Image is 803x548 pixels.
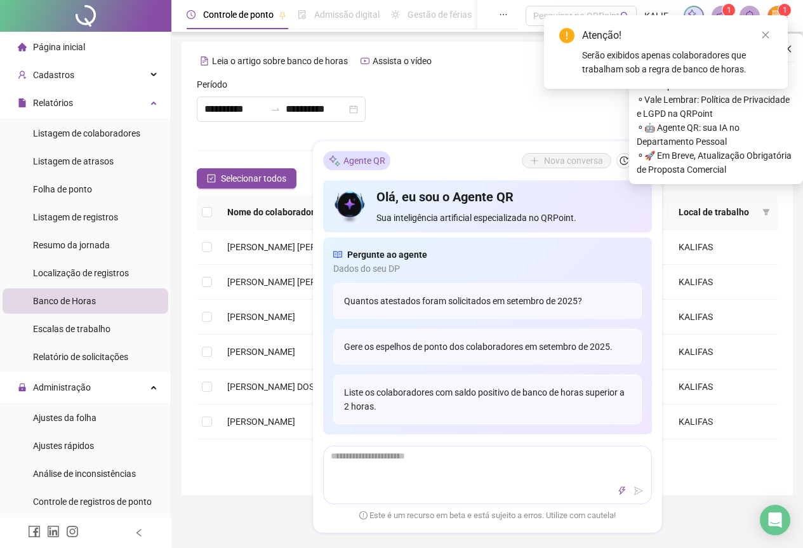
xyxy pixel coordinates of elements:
[333,330,642,365] div: Gere os espelhos de ponto dos colaboradores em setembro de 2025.
[361,57,369,65] span: youtube
[687,9,701,23] img: sparkle-icon.fc2bf0ac1784a2077858766a79e2daf3.svg
[391,10,400,19] span: sun
[744,10,755,22] span: bell
[33,70,74,80] span: Cadastros
[33,441,94,451] span: Ajustes rápidos
[668,335,778,370] td: KALIFAS
[66,525,79,538] span: instagram
[333,248,342,262] span: read
[522,154,611,169] button: Nova conversa
[279,11,286,19] span: pushpin
[760,203,773,222] span: filter
[762,208,770,216] span: filter
[18,43,27,51] span: home
[33,128,140,138] span: Listagem de colaboradores
[582,28,773,43] div: Atenção!
[227,382,384,392] span: [PERSON_NAME] DOS [PERSON_NAME]
[644,9,676,23] span: KALIFAS
[582,48,773,76] div: Serão exibidos apenas colaboradores que trabalham sob a regra de banco de horas.
[333,189,367,225] img: icon
[727,6,731,15] span: 1
[499,10,508,19] span: ellipsis
[323,152,390,171] div: Agente QR
[783,44,792,53] span: close
[376,211,641,225] span: Sua inteligência artificial especializada no QRPoint.
[328,154,341,168] img: sparkle-icon.fc2bf0ac1784a2077858766a79e2daf3.svg
[47,525,60,538] span: linkedin
[359,510,616,523] span: Este é um recurso em beta e está sujeito a erros. Utilize com cautela!
[637,93,795,121] span: ⚬ Vale Lembrar: Política de Privacidade e LGPD na QRPoint
[33,240,110,250] span: Resumo da jornada
[33,268,129,278] span: Localização de registros
[761,30,770,39] span: close
[618,487,627,496] span: thunderbolt
[33,469,136,479] span: Análise de inconsistências
[333,375,642,425] div: Liste os colaboradores com saldo positivo de banco de horas superior a 2 horas.
[227,312,295,322] span: [PERSON_NAME]
[760,505,790,535] div: Open Intercom Messenger
[33,42,85,52] span: Página inicial
[33,382,91,392] span: Administração
[679,205,757,219] span: Local de trabalho
[314,10,380,20] span: Admissão digital
[200,57,209,65] span: file-text
[227,417,295,427] span: [PERSON_NAME]
[33,497,152,507] span: Controle de registros de ponto
[637,121,795,149] span: ⚬ 🤖 Agente QR: sua IA no Departamento Pessoal
[33,98,73,108] span: Relatórios
[668,230,778,265] td: KALIFAS
[207,174,216,183] span: check-square
[33,156,114,166] span: Listagem de atrasos
[631,484,646,499] button: send
[18,70,27,79] span: user-add
[359,511,368,519] span: exclamation-circle
[759,28,773,42] a: Close
[347,248,427,262] span: Pergunte ao agente
[270,104,281,114] span: to
[187,10,196,19] span: clock-circle
[28,525,41,538] span: facebook
[376,189,641,206] h4: Olá, eu sou o Agente QR
[227,277,365,287] span: [PERSON_NAME] [PERSON_NAME]
[18,383,27,392] span: lock
[373,56,432,66] span: Assista o vídeo
[559,28,574,43] span: exclamation-circle
[221,171,286,185] span: Selecionar todos
[18,98,27,107] span: file
[783,6,787,15] span: 1
[197,168,296,189] button: Selecionar todos
[270,104,281,114] span: swap-right
[33,324,110,334] span: Escalas de trabalho
[668,370,778,404] td: KALIFAS
[768,6,787,25] img: 73852
[778,4,791,17] sup: Atualize o seu contato no menu Meus Dados
[33,413,96,423] span: Ajustes da folha
[668,265,778,300] td: KALIFAS
[33,212,118,222] span: Listagem de registros
[33,296,96,306] span: Banco de Horas
[637,149,795,177] span: ⚬ 🚀 Em Breve, Atualização Obrigatória de Proposta Comercial
[227,205,388,219] span: Nome do colaborador
[668,300,778,335] td: KALIFAS
[203,10,274,20] span: Controle de ponto
[620,11,630,21] span: search
[333,262,642,276] span: Dados do seu DP
[227,242,365,252] span: [PERSON_NAME] [PERSON_NAME]
[33,184,92,194] span: Folha de ponto
[212,56,348,66] span: Leia o artigo sobre banco de horas
[716,10,727,22] span: notification
[227,347,295,357] span: [PERSON_NAME]
[614,484,630,499] button: thunderbolt
[33,352,128,362] span: Relatório de solicitações
[197,77,227,91] span: Período
[333,284,642,319] div: Quantos atestados foram solicitados em setembro de 2025?
[668,404,778,439] td: KALIFAS
[135,528,143,537] span: left
[722,4,735,17] sup: 1
[620,157,628,166] span: history
[298,10,307,19] span: file-done
[408,10,472,20] span: Gestão de férias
